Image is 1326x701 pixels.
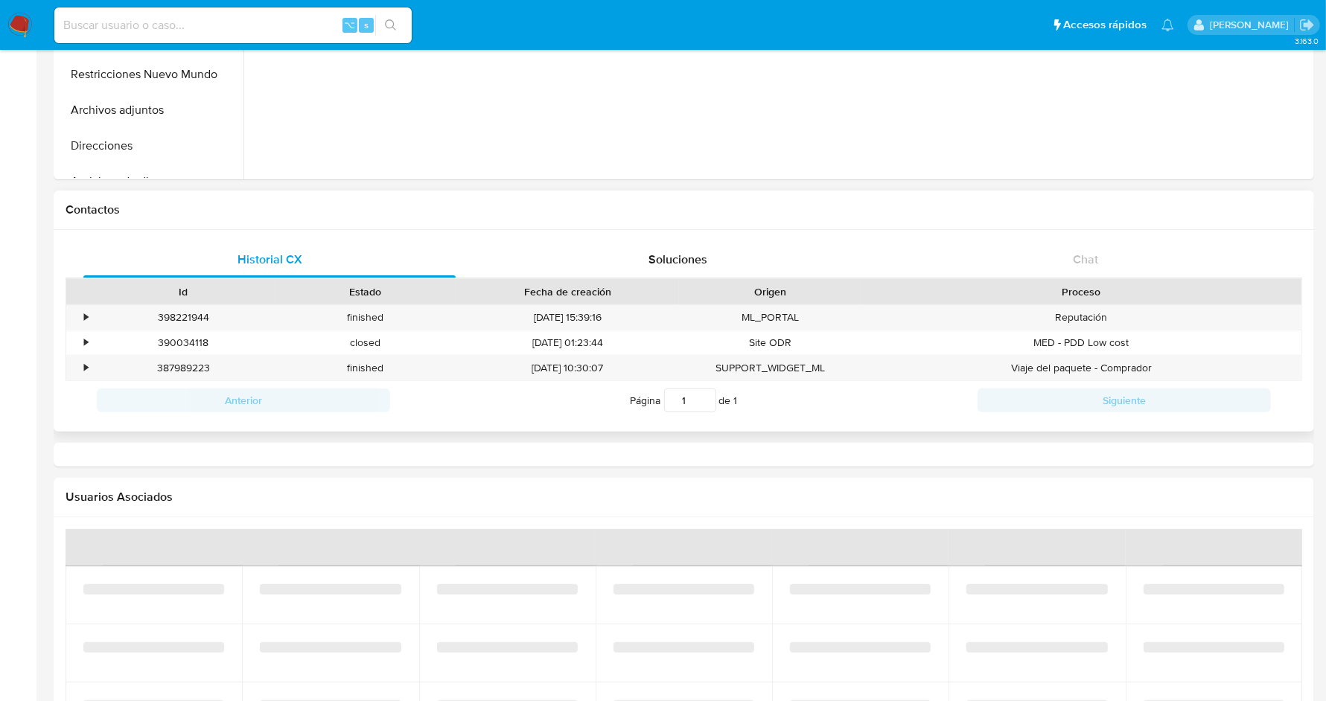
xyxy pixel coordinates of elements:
div: finished [275,305,457,330]
h1: Contactos [66,202,1302,217]
a: Notificaciones [1161,19,1174,31]
div: Origen [689,284,851,299]
div: Proceso [872,284,1291,299]
span: Chat [1073,251,1098,268]
div: • [84,310,88,324]
div: finished [275,356,457,380]
div: Fecha de creación [467,284,669,299]
span: 3.163.0 [1295,35,1319,47]
div: Site ODR [679,330,861,355]
div: closed [275,330,457,355]
div: [DATE] 15:39:16 [456,305,679,330]
div: SUPPORT_WIDGET_ML [679,356,861,380]
div: Estado [285,284,447,299]
div: [DATE] 01:23:44 [456,330,679,355]
button: Restricciones Nuevo Mundo [57,57,243,92]
button: Direcciones [57,128,243,164]
span: ⌥ [344,18,355,32]
div: Reputación [861,305,1301,330]
span: Historial CX [238,251,302,268]
div: 387989223 [92,356,275,380]
div: MED - PDD Low cost [861,330,1301,355]
button: Siguiente [978,388,1271,412]
div: [DATE] 10:30:07 [456,356,679,380]
span: Página de [631,388,738,412]
input: Buscar usuario o caso... [54,16,412,35]
button: Archivos adjuntos [57,92,243,128]
span: 1 [734,393,738,408]
div: 398221944 [92,305,275,330]
button: search-icon [375,15,406,36]
div: • [84,361,88,375]
div: • [84,336,88,350]
div: Viaje del paquete - Comprador [861,356,1301,380]
div: ML_PORTAL [679,305,861,330]
h2: Usuarios Asociados [66,490,1302,505]
div: 390034118 [92,330,275,355]
p: jessica.fukman@mercadolibre.com [1210,18,1294,32]
span: Accesos rápidos [1063,17,1147,33]
button: Anticipos de dinero [57,164,243,199]
button: Anterior [97,388,390,412]
a: Salir [1299,17,1315,33]
span: s [364,18,369,32]
span: Soluciones [648,251,707,268]
div: Id [103,284,264,299]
